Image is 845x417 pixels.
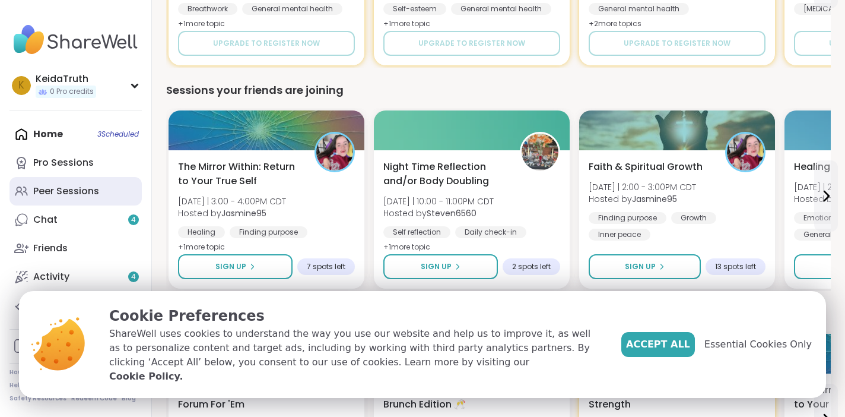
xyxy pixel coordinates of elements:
a: Friends [9,234,142,263]
span: Upgrade to register now [418,38,525,49]
div: Peer Sessions [33,185,99,198]
div: Inner peace [589,229,650,241]
span: 4 [131,215,136,225]
a: Safety Resources [9,394,66,403]
div: KeidaTruth [36,72,96,86]
b: Jasmine95 [632,193,677,205]
div: Friends [33,242,68,255]
b: Jasmine95 [221,207,266,219]
div: Finding purpose [589,212,666,224]
span: [DATE] | 3:00 - 4:00PM CDT [178,195,286,207]
img: Jasmine95 [316,134,353,170]
div: Daily check-in [455,226,526,238]
span: Upgrade to register now [213,38,320,49]
div: General mental health [242,3,342,15]
p: Cookie Preferences [109,305,602,327]
span: Hosted by [383,207,494,219]
div: Growth [671,212,716,224]
a: Redeem Code [71,394,117,403]
span: 13 spots left [715,262,756,271]
span: 4 [131,272,136,282]
p: ShareWell uses cookies to understand the way you use our website and help us to improve it, as we... [109,327,602,384]
a: Chat4 [9,206,142,234]
div: Activity [33,270,69,283]
a: Cookie Policy. [109,369,183,384]
span: 2 spots left [512,262,551,271]
span: Accept All [626,337,690,352]
div: Breathwork [178,3,237,15]
div: Sessions your friends are joining [166,82,831,99]
div: Finding purpose [230,226,307,238]
a: Peer Sessions [9,177,142,206]
span: [DATE] | 10:00 - 11:00PM CDT [383,195,494,207]
a: Blog [122,394,136,403]
button: Upgrade to register now [589,31,765,56]
span: Night Time Reflection and/or Body Doubling [383,160,507,188]
span: Sign Up [215,261,246,272]
div: Chat [33,213,58,226]
button: Sign Up [178,254,293,279]
img: Steven6560 [522,134,558,170]
div: General mental health [589,3,689,15]
img: ShareWell Nav Logo [9,19,142,61]
span: Faith & Spiritual Growth [589,160,703,174]
b: Steven6560 [427,207,476,219]
div: Pro Sessions [33,156,94,169]
span: The Mirror Within: Return to Your True Self [178,160,301,188]
div: Self-esteem [383,3,446,15]
span: K [18,78,24,93]
div: General mental health [451,3,551,15]
span: Hosted by [589,193,696,205]
button: Accept All [621,332,695,357]
button: Sign Up [589,254,701,279]
span: [DATE] | 2:00 - 3:00PM CDT [589,181,696,193]
img: Jasmine95 [727,134,764,170]
a: Pro Sessions [9,149,142,177]
button: Upgrade to register now [383,31,560,56]
div: Self reflection [383,226,450,238]
span: Sign Up [421,261,452,272]
span: Essential Cookies Only [704,337,812,352]
span: 7 spots left [307,262,345,271]
button: Sign Up [383,254,498,279]
a: Activity4 [9,263,142,291]
button: Upgrade to register now [178,31,355,56]
span: Sign Up [625,261,656,272]
div: Healing [178,226,225,238]
span: Hosted by [178,207,286,219]
span: Upgrade to register now [624,38,730,49]
span: 0 Pro credits [50,87,94,97]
